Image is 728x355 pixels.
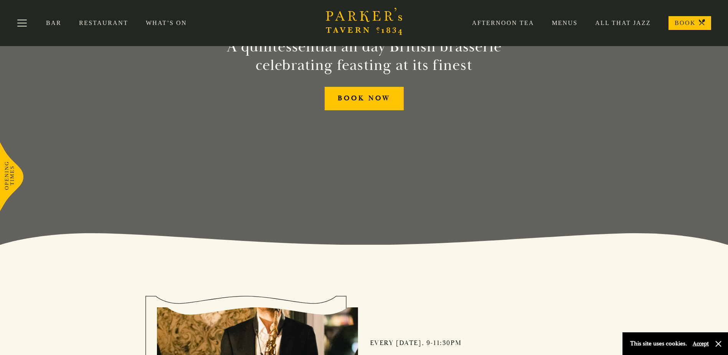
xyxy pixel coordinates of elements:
[189,38,539,75] h2: A quintessential all day British brasserie celebrating feasting at its finest
[693,340,709,347] button: Accept
[630,338,687,349] p: This site uses cookies.
[325,87,404,110] a: BOOK NOW
[715,340,722,348] button: Close and accept
[370,339,571,347] h2: Every [DATE], 9-11:30pm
